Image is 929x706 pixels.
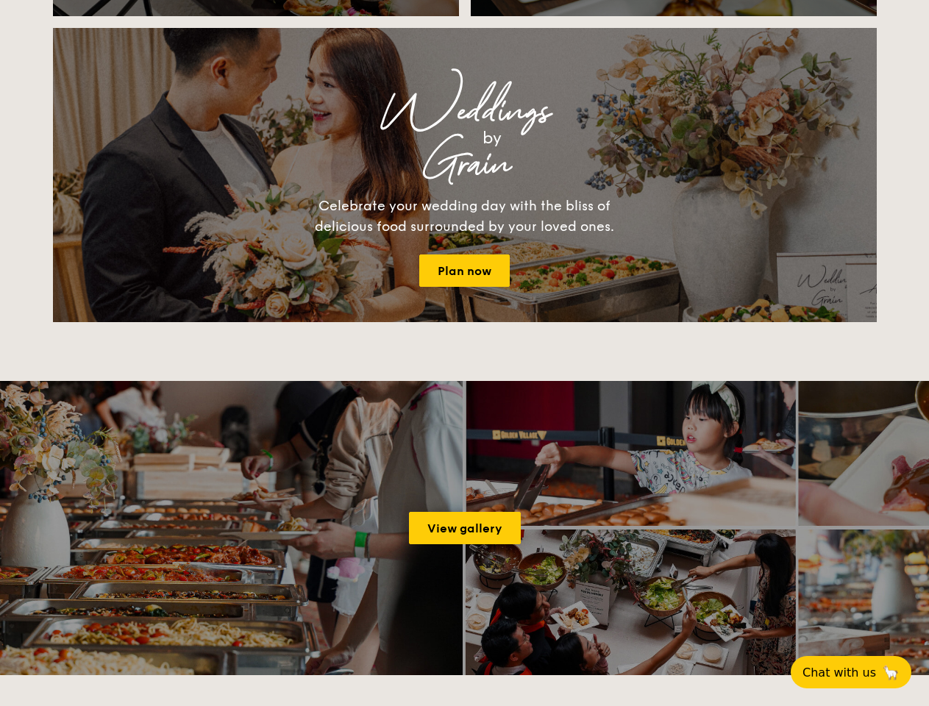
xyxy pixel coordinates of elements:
[882,664,900,681] span: 🦙
[182,99,747,125] div: Weddings
[419,254,510,287] a: Plan now
[802,666,876,680] span: Chat with us
[182,151,747,178] div: Grain
[409,512,521,544] a: View gallery
[791,656,911,688] button: Chat with us🦙
[237,125,747,151] div: by
[299,196,630,237] div: Celebrate your wedding day with the bliss of delicious food surrounded by your loved ones.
